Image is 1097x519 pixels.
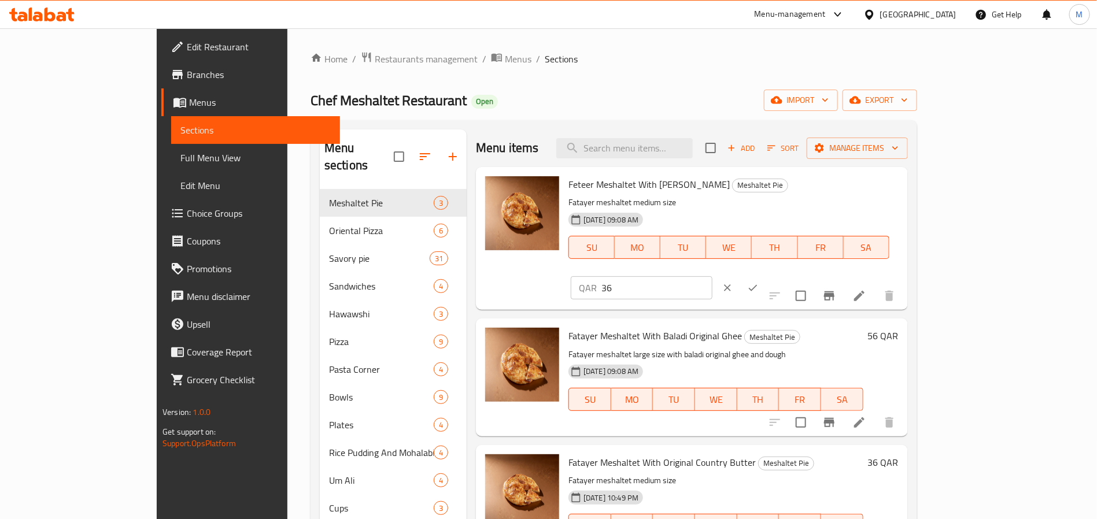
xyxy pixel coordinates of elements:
[773,93,829,107] span: import
[779,388,821,411] button: FR
[187,345,331,359] span: Coverage Report
[187,262,331,276] span: Promotions
[439,143,467,170] button: Add section
[430,253,448,264] span: 31
[187,234,331,248] span: Coupons
[161,338,340,366] a: Coverage Report
[311,87,467,113] span: Chef Meshaltet Restaurant
[579,492,643,503] span: [DATE] 10:49 PM
[868,454,899,470] h6: 36 QAR
[329,335,434,349] span: Pizza
[324,139,394,174] h2: Menu sections
[482,52,486,66] li: /
[619,239,656,256] span: MO
[545,52,578,66] span: Sections
[329,501,434,515] span: Cups
[568,388,611,411] button: SU
[755,8,826,21] div: Menu-management
[695,388,737,411] button: WE
[434,446,448,459] div: items
[187,40,331,54] span: Edit Restaurant
[329,251,430,265] span: Savory pie
[375,52,478,66] span: Restaurants management
[434,392,448,403] span: 9
[658,391,690,408] span: TU
[852,93,908,107] span: export
[711,239,747,256] span: WE
[767,142,799,155] span: Sort
[411,143,439,170] span: Sort sections
[171,172,340,199] a: Edit Menu
[660,236,706,259] button: TU
[568,236,615,259] button: SU
[320,272,467,300] div: Sandwiches4
[732,179,788,192] div: Meshaltet Pie
[320,244,467,272] div: Savory pie31
[320,466,467,494] div: Um Ali4
[491,51,531,66] a: Menus
[434,364,448,375] span: 4
[434,362,448,376] div: items
[816,141,899,155] span: Manage items
[568,454,756,471] span: Fatayer Meshaltet With Original Country Butter
[434,336,448,347] span: 9
[764,139,802,157] button: Sort
[807,138,908,159] button: Manage items
[434,420,448,431] span: 4
[329,362,434,376] div: Pasta Corner
[1076,8,1083,21] span: M
[161,255,340,283] a: Promotions
[311,51,917,66] nav: breadcrumb
[329,390,434,404] span: Bowls
[320,411,467,439] div: Plates4
[434,309,448,320] span: 3
[320,383,467,411] div: Bowls9
[187,68,331,81] span: Branches
[821,388,863,411] button: SA
[844,236,889,259] button: SA
[180,123,331,137] span: Sections
[574,239,610,256] span: SU
[187,206,331,220] span: Choice Groups
[189,95,331,109] span: Menus
[161,33,340,61] a: Edit Restaurant
[434,307,448,321] div: items
[434,475,448,486] span: 4
[320,217,467,244] div: Oriental Pizza6
[744,330,800,344] div: Meshaltet Pie
[568,195,889,210] p: Fatayer meshaltet medium size
[434,390,448,404] div: items
[161,61,340,88] a: Branches
[187,373,331,387] span: Grocery Checklist
[556,138,693,158] input: search
[361,51,478,66] a: Restaurants management
[803,239,839,256] span: FR
[434,224,448,238] div: items
[193,405,211,420] span: 1.0.0
[162,436,236,451] a: Support.OpsPlatform
[723,139,760,157] button: Add
[616,391,649,408] span: MO
[434,335,448,349] div: items
[434,447,448,458] span: 4
[756,239,793,256] span: TH
[187,317,331,331] span: Upsell
[568,347,863,362] p: Fatayer meshaltet large size with baladi original ghee and dough
[843,90,917,111] button: export
[180,179,331,192] span: Edit Menu
[161,310,340,338] a: Upsell
[505,52,531,66] span: Menus
[699,136,723,160] span: Select section
[579,214,643,225] span: [DATE] 09:08 AM
[434,225,448,236] span: 6
[161,283,340,310] a: Menu disclaimer
[387,144,411,169] span: Select all sections
[171,116,340,144] a: Sections
[329,279,434,293] span: Sandwiches
[171,144,340,172] a: Full Menu View
[815,409,843,436] button: Branch-specific-item
[329,196,434,210] span: Meshaltet Pie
